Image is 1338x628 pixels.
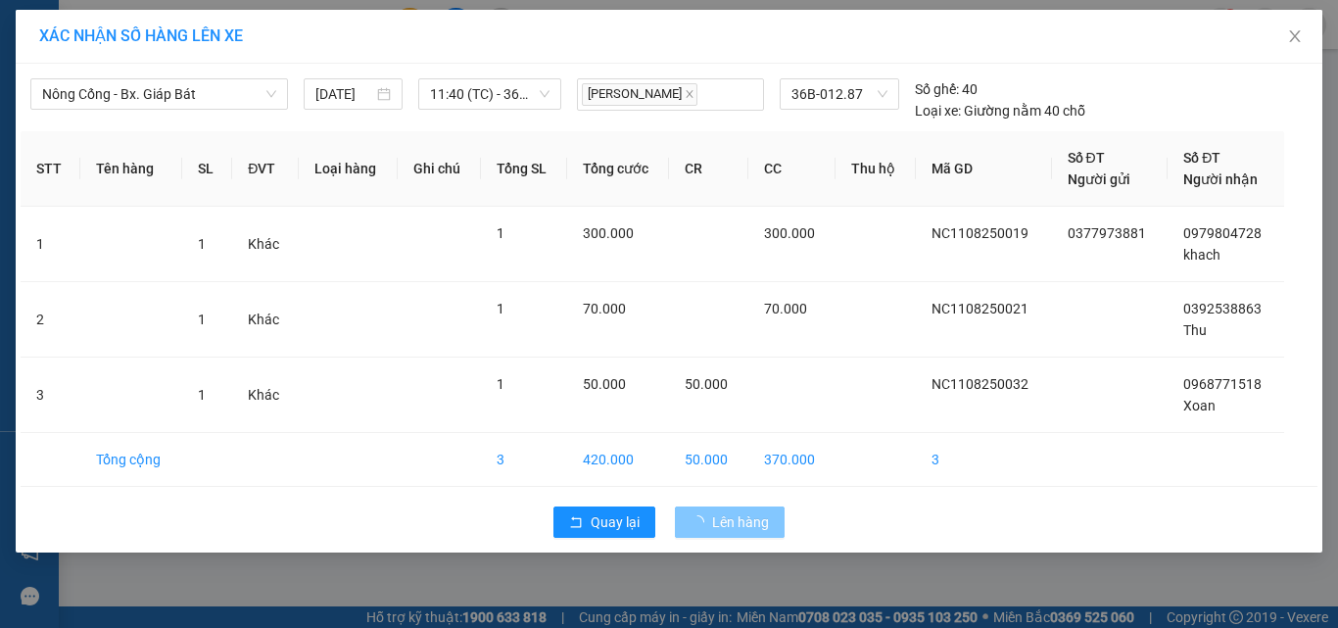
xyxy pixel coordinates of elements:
span: XÁC NHẬN SỐ HÀNG LÊN XE [39,26,243,45]
th: Mã GD [916,131,1052,207]
span: 50.000 [583,376,626,392]
span: Lên hàng [712,511,769,533]
td: 1 [21,207,80,282]
div: Giường nằm 40 chỗ [915,100,1085,121]
span: 0377973881 [1068,225,1146,241]
th: Tổng cước [567,131,670,207]
button: Lên hàng [675,507,785,538]
span: 300.000 [583,225,634,241]
th: CC [748,131,836,207]
span: Nông Cống - Bx. Giáp Bát [42,79,276,109]
span: 70.000 [583,301,626,316]
span: 0392538863 [1183,301,1262,316]
span: NC1108250032 [932,376,1028,392]
td: Khác [232,282,299,358]
button: Close [1267,10,1322,65]
td: 3 [916,433,1052,487]
td: Khác [232,207,299,282]
th: STT [21,131,80,207]
span: 1 [497,225,504,241]
span: 36B-012.87 [791,79,887,109]
input: 11/08/2025 [315,83,372,105]
th: ĐVT [232,131,299,207]
span: Loại xe: [915,100,961,121]
span: 1 [198,387,206,403]
span: 11:40 (TC) - 36B-012.87 [430,79,550,109]
span: Số ĐT [1183,150,1220,166]
span: 1 [198,236,206,252]
span: Số ĐT [1068,150,1105,166]
th: Tổng SL [481,131,567,207]
span: 0968771518 [1183,376,1262,392]
span: 1 [198,312,206,327]
th: Ghi chú [398,131,481,207]
th: SL [182,131,232,207]
span: Quay lại [591,511,640,533]
th: Loại hàng [299,131,398,207]
td: Khác [232,358,299,433]
span: Người gửi [1068,171,1130,187]
td: 3 [481,433,567,487]
div: 40 [915,78,978,100]
td: 2 [21,282,80,358]
span: 300.000 [764,225,815,241]
span: close [1287,28,1303,44]
th: Thu hộ [836,131,916,207]
td: 3 [21,358,80,433]
span: NC1108250019 [932,225,1028,241]
span: khach [1183,247,1220,263]
span: 1 [497,301,504,316]
span: 1 [497,376,504,392]
td: Tổng cộng [80,433,182,487]
span: Thu [1183,322,1207,338]
span: rollback [569,515,583,531]
span: [PERSON_NAME] [582,83,697,106]
td: 420.000 [567,433,670,487]
span: NC1108250021 [932,301,1028,316]
button: rollbackQuay lại [553,507,655,538]
th: Tên hàng [80,131,182,207]
span: Số ghế: [915,78,959,100]
span: 50.000 [685,376,728,392]
span: 70.000 [764,301,807,316]
span: loading [691,515,712,529]
span: 0979804728 [1183,225,1262,241]
span: Xoan [1183,398,1216,413]
td: 370.000 [748,433,836,487]
td: 50.000 [669,433,748,487]
th: CR [669,131,748,207]
span: close [685,89,694,99]
span: Người nhận [1183,171,1258,187]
